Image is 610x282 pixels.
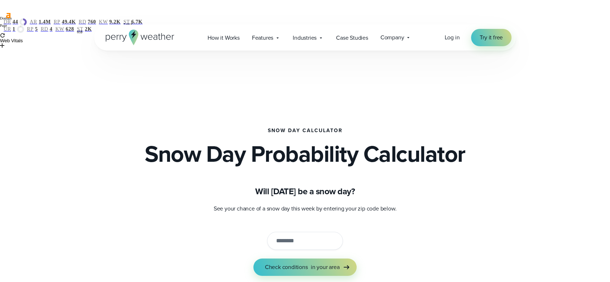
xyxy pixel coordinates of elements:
[336,34,368,42] span: Case Studies
[293,34,317,42] span: Industries
[123,19,143,25] a: st6.7K
[54,19,61,25] span: rp
[311,263,340,272] span: in your area
[208,34,240,42] span: How it Works
[268,128,343,134] h1: Snow Day Calculator
[4,19,11,25] span: dr
[54,19,76,25] a: rp49.4K
[99,19,121,25] a: kw9.2K
[253,259,357,276] button: Check conditionsin your area
[88,19,96,25] span: 760
[123,19,130,25] span: st
[131,19,143,25] span: 6.7K
[265,263,308,272] span: Check conditions
[145,142,465,165] h2: Snow Day Probability Calculator
[109,19,121,25] span: 9.2K
[480,33,503,42] span: Try it free
[4,18,27,26] a: dr44
[79,19,86,25] span: rd
[444,33,459,42] a: Log in
[471,29,511,46] a: Try it free
[30,19,37,25] span: ar
[13,19,18,25] span: 44
[130,186,480,197] h1: Will [DATE] be a snow day?
[30,19,51,25] a: ar1.4M
[39,19,51,25] span: 1.4M
[330,30,374,45] a: Case Studies
[201,30,246,45] a: How it Works
[62,19,76,25] span: 49.4K
[252,34,273,42] span: Features
[380,33,404,42] span: Company
[79,19,96,25] a: rd760
[130,204,480,213] p: See your chance of a snow day this week by entering your zip code below.
[99,19,108,25] span: kw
